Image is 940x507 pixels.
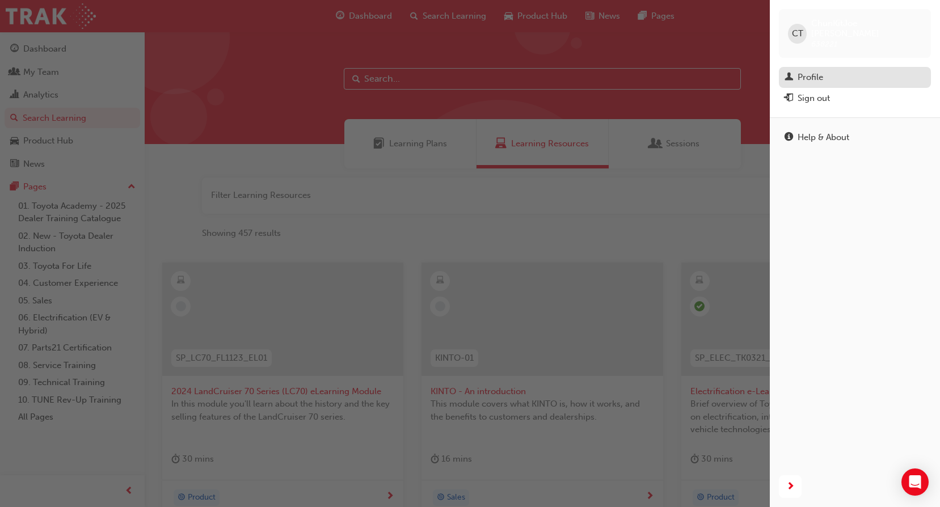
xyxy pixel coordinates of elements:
div: Profile [798,71,823,84]
a: Profile [779,67,931,88]
span: next-icon [786,480,795,494]
span: exit-icon [785,94,793,104]
div: Sign out [798,92,830,105]
div: Open Intercom Messenger [901,468,929,496]
a: Help & About [779,127,931,148]
span: CT [792,27,803,40]
button: Sign out [779,88,931,109]
span: man-icon [785,73,793,83]
span: 638221 [811,39,837,49]
span: ChunKitJoe [PERSON_NAME] [811,18,922,39]
div: Help & About [798,131,849,144]
span: info-icon [785,133,793,143]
